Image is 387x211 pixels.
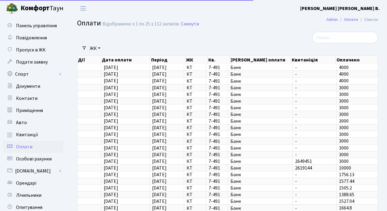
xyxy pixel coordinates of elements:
span: - [295,112,334,117]
span: - [295,146,334,150]
span: [DATE] [104,98,118,104]
a: Панель управління [3,20,63,32]
span: [DATE] [104,165,118,171]
th: Кв. [208,56,230,64]
span: Банк [230,139,290,144]
span: Документи [16,83,40,90]
th: Оплачено [336,56,378,64]
nav: breadcrumb [317,13,387,26]
span: КТ [187,105,203,110]
span: 7-491 [209,85,225,90]
span: Банк [230,186,290,190]
span: КТ [187,166,203,170]
span: - [295,186,334,190]
span: [DATE] [152,178,167,185]
span: КТ [187,152,203,157]
span: 7-491 [209,172,225,177]
span: [DATE] [104,71,118,77]
span: [DATE] [104,118,118,124]
span: [DATE] [104,171,118,178]
span: [DATE] [152,118,167,124]
span: [DATE] [152,171,167,178]
span: 2649451 [295,159,334,164]
span: Банк [230,112,290,117]
a: Особові рахунки [3,153,63,165]
th: Дії [77,56,101,64]
span: КТ [187,159,203,164]
span: [DATE] [152,124,167,131]
span: Банк [230,132,290,137]
span: [DATE] [152,165,167,171]
a: Лічильники [3,189,63,201]
span: - [295,192,334,197]
span: 3000 [339,84,349,91]
span: Банк [230,92,290,97]
span: 7-491 [209,125,225,130]
span: - [295,172,334,177]
span: Лічильники [16,192,41,199]
span: - [295,105,334,110]
span: - [295,206,334,211]
b: Комфорт [21,3,50,13]
span: КТ [187,125,203,130]
span: КТ [187,92,203,97]
span: КТ [187,179,203,184]
a: Орендарі [3,177,63,189]
span: КТ [187,99,203,104]
span: [DATE] [152,84,167,91]
span: Орендарі [16,180,36,186]
a: Повідомлення [3,32,63,44]
span: - [295,119,334,124]
span: 7-491 [209,112,225,117]
span: 7-491 [209,65,225,70]
span: Банк [230,105,290,110]
span: Квитанції [16,131,38,138]
span: - [295,152,334,157]
span: - [295,72,334,77]
span: - [295,179,334,184]
span: Банк [230,99,290,104]
span: [DATE] [104,84,118,91]
span: [DATE] [104,138,118,145]
span: КТ [187,192,203,197]
span: [DATE] [152,131,167,138]
span: [DATE] [104,151,118,158]
span: - [295,99,334,104]
span: Опитування [16,204,42,211]
span: [DATE] [104,158,118,165]
span: - [295,125,334,130]
a: ЖК [87,43,103,54]
span: 3000 [339,145,349,151]
span: 3000 [339,124,349,131]
span: [DATE] [104,78,118,84]
span: 7-491 [209,132,225,137]
span: 7-491 [209,72,225,77]
a: [DOMAIN_NAME] [3,165,63,177]
span: Банк [230,79,290,84]
span: КТ [187,112,203,117]
span: [DATE] [152,198,167,205]
span: Контакти [16,95,37,102]
span: [DATE] [104,131,118,138]
span: 3000 [339,111,349,118]
span: Таун [21,3,63,14]
span: [DATE] [152,78,167,84]
th: Період [151,56,185,64]
span: 7-491 [209,139,225,144]
span: Банк [230,199,290,204]
span: 3000 [339,98,349,104]
span: 7-491 [209,192,225,197]
span: 3000 [339,158,349,165]
span: 1756.13 [339,171,354,178]
span: 7-491 [209,179,225,184]
span: 3000 [339,104,349,111]
span: КТ [187,146,203,150]
span: Банк [230,166,290,170]
span: КТ [187,79,203,84]
a: Приміщення [3,104,63,117]
th: Дата оплати [101,56,150,64]
span: Банк [230,65,290,70]
span: 7-491 [209,92,225,97]
span: [DATE] [152,64,167,71]
span: 1388.65 [339,191,354,198]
